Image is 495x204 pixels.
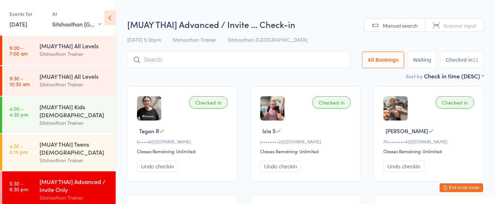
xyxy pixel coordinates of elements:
[39,178,109,193] div: [MUAY THAI] Advanced / Invite Only
[137,148,230,154] div: Classes Remaining: Unlimited
[172,36,216,43] span: Sitshoothon Trainer
[260,96,284,121] img: image1712730959.png
[39,103,109,119] div: [MUAY THAI] Kids [DEMOGRAPHIC_DATA]
[9,143,28,155] time: 4:30 - 5:15 pm
[312,96,351,109] div: Checked in
[52,8,101,20] div: At
[383,96,408,121] img: image1712734786.png
[408,52,437,68] button: Waiting
[9,8,45,20] div: Events for
[444,22,476,29] span: Scanner input
[2,134,116,171] a: 4:30 -5:15 pm[MUAY THAI] Teens [DEMOGRAPHIC_DATA]Sitshoothon Trainer
[39,80,109,89] div: Sitshoothon Trainer
[127,18,484,30] h2: [MUAY THAI] Advanced / Invite … Check-in
[383,161,424,172] button: Undo checkin
[383,22,418,29] span: Manual search
[260,161,301,172] button: Undo checkin
[137,161,178,172] button: Undo checkin
[127,36,161,43] span: [DATE] 5:30pm
[9,106,28,117] time: 4:00 - 4:30 pm
[9,75,30,87] time: 9:30 - 10:30 am
[260,138,353,144] div: j••••••••2@[DOMAIN_NAME]
[39,140,109,156] div: [MUAY THAI] Teens [DEMOGRAPHIC_DATA]
[139,127,159,135] span: Tegan R
[440,52,484,68] button: Checked in11
[39,156,109,164] div: Sitshoothon Trainer
[127,52,350,68] input: Search
[137,138,230,144] div: b••••6@[DOMAIN_NAME]
[436,96,474,109] div: Checked in
[260,148,353,154] div: Classes Remaining: Unlimited
[362,52,404,68] button: All Bookings
[383,148,476,154] div: Classes Remaining: Unlimited
[406,73,423,80] label: Sort by
[189,96,228,109] div: Checked in
[2,66,116,96] a: 9:30 -10:30 am[MUAY THAI] All LevelsSitshoothon Trainer
[473,57,478,63] div: 11
[424,72,484,80] div: Check in time (DESC)
[137,96,161,121] img: image1715067550.png
[52,20,101,28] div: Sitshoothon [GEOGRAPHIC_DATA]
[9,20,27,28] a: [DATE]
[9,180,28,192] time: 5:30 - 6:30 pm
[228,36,307,43] span: Sitshoothon [GEOGRAPHIC_DATA]
[39,193,109,202] div: Sitshoothon Trainer
[262,127,276,135] span: Isla S
[39,50,109,58] div: Sitshoothon Trainer
[39,119,109,127] div: Sitshoothon Trainer
[2,97,116,133] a: 4:00 -4:30 pm[MUAY THAI] Kids [DEMOGRAPHIC_DATA]Sitshoothon Trainer
[9,45,28,56] time: 6:00 - 7:00 am
[2,36,116,65] a: 6:00 -7:00 am[MUAY THAI] All LevelsSitshoothon Trainer
[386,127,428,135] span: [PERSON_NAME]
[39,72,109,80] div: [MUAY THAI] All Levels
[440,183,483,192] button: Exit kiosk mode
[383,138,476,144] div: M••••••••4@[DOMAIN_NAME]
[39,42,109,50] div: [MUAY THAI] All Levels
